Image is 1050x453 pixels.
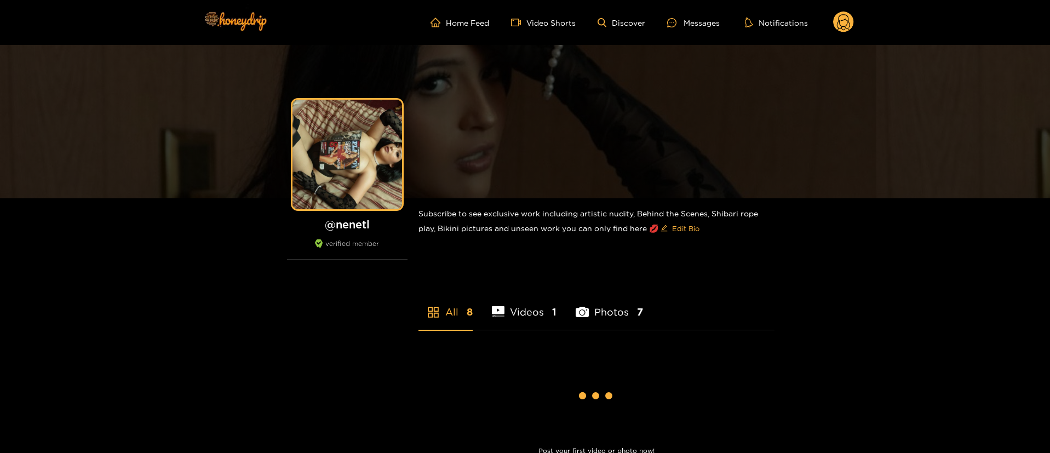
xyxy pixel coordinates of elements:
li: Photos [576,280,643,330]
a: Discover [598,18,645,27]
span: 1 [552,305,556,319]
span: 7 [637,305,643,319]
span: video-camera [511,18,526,27]
span: edit [661,225,668,233]
h1: @ nenetl [287,217,408,231]
a: Video Shorts [511,18,576,27]
button: editEdit Bio [658,220,702,237]
li: All [418,280,473,330]
span: Edit Bio [672,223,699,234]
li: Videos [492,280,557,330]
div: verified member [287,239,408,260]
button: Notifications [742,17,811,28]
span: home [431,18,446,27]
div: Subscribe to see exclusive work including artistic nudity, Behind the Scenes, Shibari rope play, ... [418,198,774,246]
div: Messages [667,16,720,29]
a: Home Feed [431,18,489,27]
span: 8 [467,305,473,319]
span: appstore [427,306,440,319]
